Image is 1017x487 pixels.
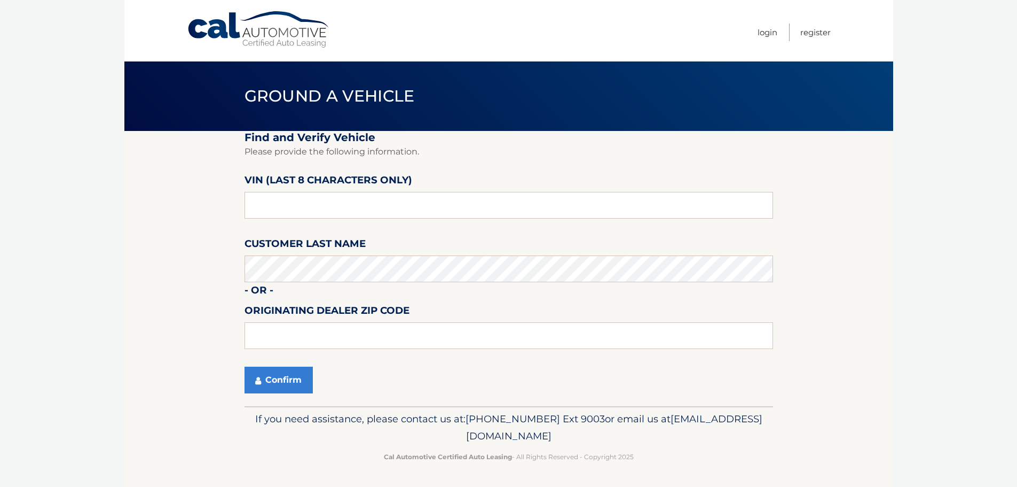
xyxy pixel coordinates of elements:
[384,453,512,461] strong: Cal Automotive Certified Auto Leasing
[245,303,409,322] label: Originating Dealer Zip Code
[187,11,331,49] a: Cal Automotive
[245,86,415,106] span: Ground a Vehicle
[251,451,766,462] p: - All Rights Reserved - Copyright 2025
[245,144,773,159] p: Please provide the following information.
[245,282,273,302] label: - or -
[245,172,412,192] label: VIN (last 8 characters only)
[758,24,777,41] a: Login
[245,131,773,144] h2: Find and Verify Vehicle
[466,413,605,425] span: [PHONE_NUMBER] Ext 9003
[245,367,313,393] button: Confirm
[800,24,831,41] a: Register
[245,236,366,256] label: Customer Last Name
[251,411,766,445] p: If you need assistance, please contact us at: or email us at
